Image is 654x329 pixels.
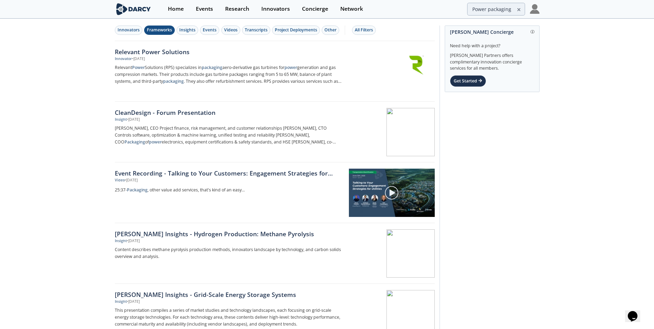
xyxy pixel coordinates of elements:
div: Insight [115,117,127,122]
input: Advanced Search [467,3,525,16]
div: Transcripts [245,27,268,33]
div: Project Deployments [275,27,317,33]
button: Project Deployments [272,26,320,35]
div: Relevant Power Solutions [115,47,343,56]
div: Home [168,6,184,12]
div: • [DATE] [127,299,140,305]
div: • [DATE] [132,56,145,62]
div: Innovators [118,27,140,33]
button: Frameworks [144,26,175,35]
a: [PERSON_NAME] Insights - Hydrogen Production: Methane Pyrolysis Insight •[DATE] Content describes... [115,223,435,284]
div: • [DATE] [127,117,140,122]
a: Event Recording - Talking to Your Customers: Engagement Strategies for Utilities [115,169,344,178]
strong: power [284,64,297,70]
div: [PERSON_NAME] Concierge [450,26,534,38]
p: This presentation compiles a series of market studies and technology landscapes, each focusing on... [115,307,343,328]
strong: Packaging [124,139,145,145]
div: Need help with a project? [450,38,534,49]
div: Innovators [261,6,290,12]
div: Research [225,6,249,12]
img: Profile [530,4,540,14]
button: Videos [221,26,240,35]
div: Insight [115,238,127,244]
p: Relevant Solutions (RPS) specializes in aero-derivative gas turbines for generation and gas compr... [115,64,343,85]
button: Events [200,26,219,35]
strong: packaging [202,64,222,70]
a: Relevant Power Solutions Innovator •[DATE] RelevantPowerSolutions (RPS) specializes inpackagingae... [115,41,435,102]
img: Relevant Power Solutions [400,48,433,82]
div: • [DATE] [125,178,138,183]
div: All Filters [355,27,373,33]
div: Video [115,178,125,183]
button: Transcripts [242,26,270,35]
div: [PERSON_NAME] Insights - Grid-Scale Energy Storage Systems [115,290,343,299]
div: Events [203,27,217,33]
div: [PERSON_NAME] Insights - Hydrogen Production: Methane Pyrolysis [115,229,343,238]
iframe: chat widget [625,301,647,322]
img: play-chapters-gray.svg [384,186,399,200]
strong: Packaging [127,187,148,193]
div: Frameworks [147,27,172,33]
a: CleanDesign - Forum Presentation Insight •[DATE] [PERSON_NAME], CEO Project finance, risk managem... [115,102,435,162]
button: Insights [177,26,198,35]
img: information.svg [531,30,534,34]
button: All Filters [352,26,376,35]
div: Videos [224,27,238,33]
div: Insights [179,27,195,33]
div: Insight [115,299,127,305]
div: Network [340,6,363,12]
div: [PERSON_NAME] Partners offers complimentary innovation concierge services for all members. [450,49,534,72]
button: Other [322,26,339,35]
div: Concierge [302,6,328,12]
div: • [DATE] [127,238,140,244]
div: Innovator [115,56,132,62]
div: CleanDesign - Forum Presentation [115,108,343,117]
p: [PERSON_NAME], CEO Project finance, risk management, and customer relationships [PERSON_NAME], CT... [115,125,343,146]
a: 25:37-Packaging, other value add services, that's kind of an easy... [115,186,344,195]
div: Get Started [450,75,486,87]
strong: Power [132,64,145,70]
button: Innovators [115,26,142,35]
div: Events [196,6,213,12]
strong: packaging [163,78,184,84]
strong: power [149,139,162,145]
p: Content describes methane pyrolysis production methods, innovators landscape by technology, and c... [115,246,343,260]
img: logo-wide.svg [115,3,152,15]
div: Other [324,27,336,33]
